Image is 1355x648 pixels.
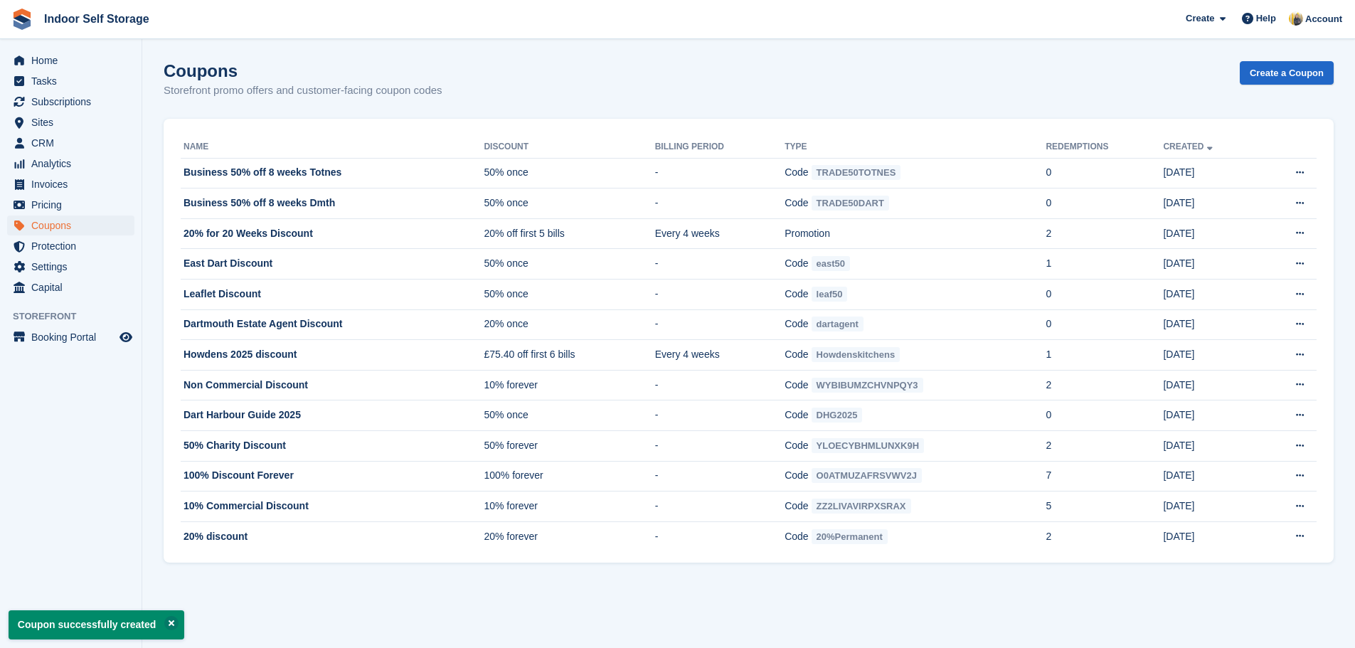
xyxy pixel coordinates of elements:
[655,136,785,159] th: Billing Period
[31,112,117,132] span: Sites
[31,327,117,347] span: Booking Portal
[655,188,785,219] td: -
[7,327,134,347] a: menu
[484,249,654,280] td: 50% once
[785,309,1046,340] td: Code
[655,309,785,340] td: -
[117,329,134,346] a: Preview store
[7,51,134,70] a: menu
[181,492,484,522] td: 10% Commercial Discount
[31,71,117,91] span: Tasks
[1046,521,1163,551] td: 2
[484,158,654,188] td: 50% once
[1046,158,1163,188] td: 0
[1046,431,1163,462] td: 2
[484,309,654,340] td: 20% once
[1163,249,1260,280] td: [DATE]
[31,154,117,174] span: Analytics
[7,277,134,297] a: menu
[38,7,155,31] a: Indoor Self Storage
[181,309,484,340] td: Dartmouth Estate Agent Discount
[1046,280,1163,310] td: 0
[31,51,117,70] span: Home
[181,340,484,371] td: Howdens 2025 discount
[484,370,654,400] td: 10% forever
[181,188,484,219] td: Business 50% off 8 weeks Dmth
[1163,492,1260,522] td: [DATE]
[31,92,117,112] span: Subscriptions
[484,461,654,492] td: 100% forever
[1163,309,1260,340] td: [DATE]
[655,521,785,551] td: -
[31,277,117,297] span: Capital
[812,468,922,483] span: O0ATMUZAFRSVWV2J
[1046,249,1163,280] td: 1
[7,92,134,112] a: menu
[7,71,134,91] a: menu
[655,461,785,492] td: -
[785,521,1046,551] td: Code
[785,158,1046,188] td: Code
[9,610,184,639] p: Coupon successfully created
[1046,492,1163,522] td: 5
[812,347,900,362] span: Howdenskitchens
[181,521,484,551] td: 20% discount
[164,83,442,99] p: Storefront promo offers and customer-facing coupon codes
[1289,11,1303,26] img: Jo Moon
[1046,340,1163,371] td: 1
[785,461,1046,492] td: Code
[655,400,785,431] td: -
[1256,11,1276,26] span: Help
[1046,461,1163,492] td: 7
[1046,400,1163,431] td: 0
[812,408,863,423] span: DHG2025
[1046,136,1163,159] th: Redemptions
[655,280,785,310] td: -
[31,133,117,153] span: CRM
[1163,158,1260,188] td: [DATE]
[812,529,888,544] span: 20%Permanent
[1163,218,1260,249] td: [DATE]
[1046,188,1163,219] td: 0
[484,492,654,522] td: 10% forever
[181,461,484,492] td: 100% Discount Forever
[1163,188,1260,219] td: [DATE]
[1163,431,1260,462] td: [DATE]
[31,236,117,256] span: Protection
[7,257,134,277] a: menu
[484,340,654,371] td: £75.40 off first 6 bills
[181,218,484,249] td: 20% for 20 Weeks Discount
[785,188,1046,219] td: Code
[13,309,142,324] span: Storefront
[812,165,901,180] span: TRADE50TOTNES
[655,370,785,400] td: -
[785,400,1046,431] td: Code
[164,61,442,80] h1: Coupons
[785,249,1046,280] td: Code
[812,317,864,331] span: dartagent
[655,492,785,522] td: -
[484,136,654,159] th: Discount
[785,280,1046,310] td: Code
[655,218,785,249] td: Every 4 weeks
[484,188,654,219] td: 50% once
[1240,61,1334,85] a: Create a Coupon
[1305,12,1342,26] span: Account
[181,400,484,431] td: Dart Harbour Guide 2025
[484,280,654,310] td: 50% once
[812,378,923,393] span: WYBIBUMZCHVNPQY3
[7,195,134,215] a: menu
[655,249,785,280] td: -
[1163,340,1260,371] td: [DATE]
[7,112,134,132] a: menu
[11,9,33,30] img: stora-icon-8386f47178a22dfd0bd8f6a31ec36ba5ce8667c1dd55bd0f319d3a0aa187defe.svg
[484,521,654,551] td: 20% forever
[181,280,484,310] td: Leaflet Discount
[31,257,117,277] span: Settings
[7,174,134,194] a: menu
[31,174,117,194] span: Invoices
[1186,11,1214,26] span: Create
[1046,309,1163,340] td: 0
[31,216,117,235] span: Coupons
[1163,521,1260,551] td: [DATE]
